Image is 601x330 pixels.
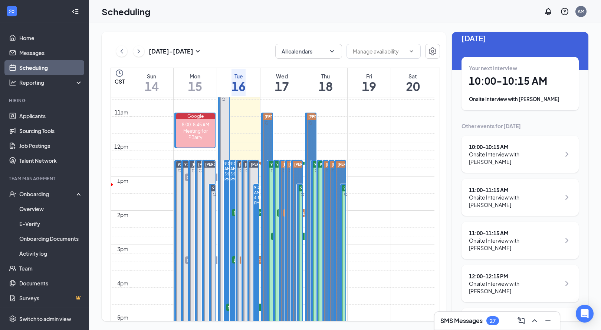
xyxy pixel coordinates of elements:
span: [PERSON_NAME] [PERSON_NAME] [326,162,389,166]
span: 9:15-9:30 AM [185,174,222,181]
div: Fri [362,72,376,80]
button: ComposeMessage [515,315,527,327]
a: E-Verify [19,216,83,231]
svg: Sync [239,169,243,172]
svg: Sync [198,169,202,172]
div: 12:00 - 12:15 PM [469,272,561,280]
span: 9:00 AM-5:00 PM [178,162,208,167]
span: 12:00-12:15 PM [226,304,263,311]
svg: Sync [245,169,249,172]
svg: ChevronDown [328,48,336,55]
span: 9:30 AM-4:15 PM [212,185,243,191]
div: Tue [231,72,246,80]
span: 10:00-10:15 AM [232,209,269,216]
svg: Sync [192,169,196,172]
span: [PERSON_NAME] [PERSON_NAME] [245,162,308,166]
span: 9:00 AM-5:00 PM [224,161,233,182]
a: Messages [19,45,83,60]
svg: Sync [283,169,286,172]
a: Scheduling [19,60,83,75]
span: [PERSON_NAME] [PERSON_NAME] [338,162,401,166]
a: Applicants [19,109,83,123]
div: AM [578,8,584,14]
span: 9:00 AM-5:00 PM [184,162,215,167]
a: Home [19,30,83,45]
span: 9:00 AM-5:00 PM [314,162,345,167]
a: Activity log [19,246,83,261]
a: Settings [425,44,440,59]
div: Your next interview [469,64,571,72]
svg: Notifications [544,7,553,16]
a: September 17, 2025 [273,68,290,97]
h3: [DATE] - [DATE] [149,47,193,55]
span: 10:30-10:45 AM [271,233,308,240]
svg: Settings [9,315,16,323]
span: [PERSON_NAME] [PERSON_NAME] [205,162,268,166]
svg: ChevronRight [562,279,571,288]
div: Onsite Interview with [PERSON_NAME] [469,151,561,165]
div: 11am [113,108,130,116]
svg: Sync [265,121,269,125]
svg: ChevronRight [562,150,571,159]
div: Reporting [19,79,83,86]
svg: Sync [300,192,304,196]
span: 9:30 AM-4:15 PM [344,185,374,191]
a: Job Postings [19,138,83,153]
div: Meeting for PBarry [176,128,215,140]
svg: Sync [326,169,330,172]
div: Mon [188,72,202,80]
svg: QuestionInfo [560,7,569,16]
a: September 16, 2025 [230,68,247,97]
a: September 19, 2025 [361,68,378,97]
a: Sourcing Tools [19,123,83,138]
span: [PERSON_NAME] [PERSON_NAME] [198,162,261,166]
span: [PERSON_NAME] [PERSON_NAME] [332,162,395,166]
div: Onsite Interview with [PERSON_NAME] [469,96,571,103]
div: Onsite Interview with [PERSON_NAME] [469,237,561,252]
input: Manage availability [353,47,405,55]
div: Hiring [9,97,81,104]
h1: 10:00 - 10:15 AM [469,75,571,87]
span: [PERSON_NAME] [PERSON_NAME] [282,162,345,166]
svg: Sync [344,192,348,196]
span: [PERSON_NAME] [PERSON_NAME] [251,162,314,166]
h1: 14 [145,80,159,93]
span: [PERSON_NAME] [PERSON_NAME] [308,114,371,119]
a: Onboarding Documents [19,231,83,246]
span: 10:00-10:15 AM [283,209,320,217]
svg: SmallChevronDown [193,47,202,56]
h1: Scheduling [102,5,151,18]
div: Other events for [DATE] [462,122,579,130]
h3: SMS Messages [440,317,483,325]
div: Switch to admin view [19,315,71,323]
svg: Sync [289,169,292,172]
svg: ComposeMessage [517,316,526,325]
span: [PERSON_NAME] [PERSON_NAME] [191,162,254,166]
h1: 20 [406,80,420,93]
svg: WorkstreamLogo [8,7,16,15]
a: Documents [19,276,83,291]
div: Onsite Interview with [PERSON_NAME] [469,194,561,208]
div: 8:00-8:45 AM [176,122,215,128]
svg: Sync [309,121,312,125]
div: Onboarding [19,190,76,198]
svg: Analysis [9,79,16,86]
span: [DATE] [462,32,579,44]
a: September 20, 2025 [404,68,421,97]
svg: ChevronRight [562,193,571,202]
a: SurveysCrown [19,291,83,305]
span: CST [115,78,125,85]
span: 11:00-11:15 AM [240,256,277,264]
svg: Sync [213,192,216,196]
a: September 14, 2025 [143,68,160,97]
div: 11:00 - 11:15 AM [469,229,561,237]
span: 11:00-11:15 AM [232,256,269,263]
div: 10:00 - 10:15 AM [469,143,561,151]
div: 2pm [116,211,130,219]
div: Wed [275,72,289,80]
a: September 18, 2025 [317,68,334,97]
div: 5pm [116,313,130,321]
svg: Settings [428,47,437,56]
div: Team Management [9,175,81,182]
div: 27 [490,318,496,324]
